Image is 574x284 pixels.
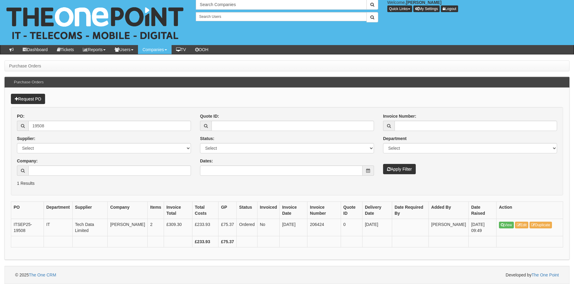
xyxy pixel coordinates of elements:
[307,202,341,219] th: Invoice Number
[191,45,213,54] a: OOH
[429,219,469,236] td: [PERSON_NAME]
[362,219,392,236] td: [DATE]
[413,5,440,12] a: My Settings
[11,219,44,236] td: ITSEP25-19508
[383,164,416,174] button: Apply Filter
[108,219,148,236] td: [PERSON_NAME]
[218,219,237,236] td: £75.37
[148,202,164,219] th: Items
[218,236,237,247] th: £75.37
[192,202,218,219] th: Total Costs
[164,202,192,219] th: Invoice Total
[196,12,366,21] input: Search Users
[11,77,47,87] h3: Purchase Orders
[218,202,237,219] th: GP
[17,113,25,119] label: PO:
[383,113,416,119] label: Invoice Number:
[237,219,257,236] td: Ordered
[17,158,38,164] label: Company:
[200,158,213,164] label: Dates:
[72,202,107,219] th: Supplier
[307,219,341,236] td: 206424
[11,94,45,104] a: Request PO
[429,202,469,219] th: Added By
[11,202,44,219] th: PO
[469,219,497,236] td: [DATE] 09:49
[72,219,107,236] td: Tech Data Limited
[515,222,529,228] a: Edit
[138,45,172,54] a: Companies
[469,202,497,219] th: Date Raised
[17,180,557,186] p: 1 Results
[18,45,52,54] a: Dashboard
[237,202,257,219] th: Status
[44,202,72,219] th: Department
[164,219,192,236] td: £309.30
[506,272,559,278] span: Developed by
[530,222,552,228] a: Duplicate
[200,135,214,142] label: Status:
[172,45,191,54] a: TV
[383,135,407,142] label: Department
[497,202,563,219] th: Action
[387,5,412,12] button: Quick Links
[29,273,56,277] a: The One CRM
[441,5,458,12] a: Logout
[148,219,164,236] td: 2
[44,219,72,236] td: IT
[108,202,148,219] th: Company
[341,202,362,219] th: Quote ID
[257,219,280,236] td: No
[392,202,428,219] th: Date Required By
[280,219,307,236] td: [DATE]
[9,63,41,69] li: Purchase Orders
[362,202,392,219] th: Delivery Date
[17,135,35,142] label: Supplier:
[341,219,362,236] td: 0
[192,236,218,247] th: £233.93
[257,202,280,219] th: Invoiced
[52,45,79,54] a: Tickets
[110,45,138,54] a: Users
[280,202,307,219] th: Invoice Date
[192,219,218,236] td: £233.93
[78,45,110,54] a: Reports
[15,273,56,277] span: © 2025
[532,273,559,277] a: The One Point
[200,113,219,119] label: Quote ID:
[499,222,514,228] a: View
